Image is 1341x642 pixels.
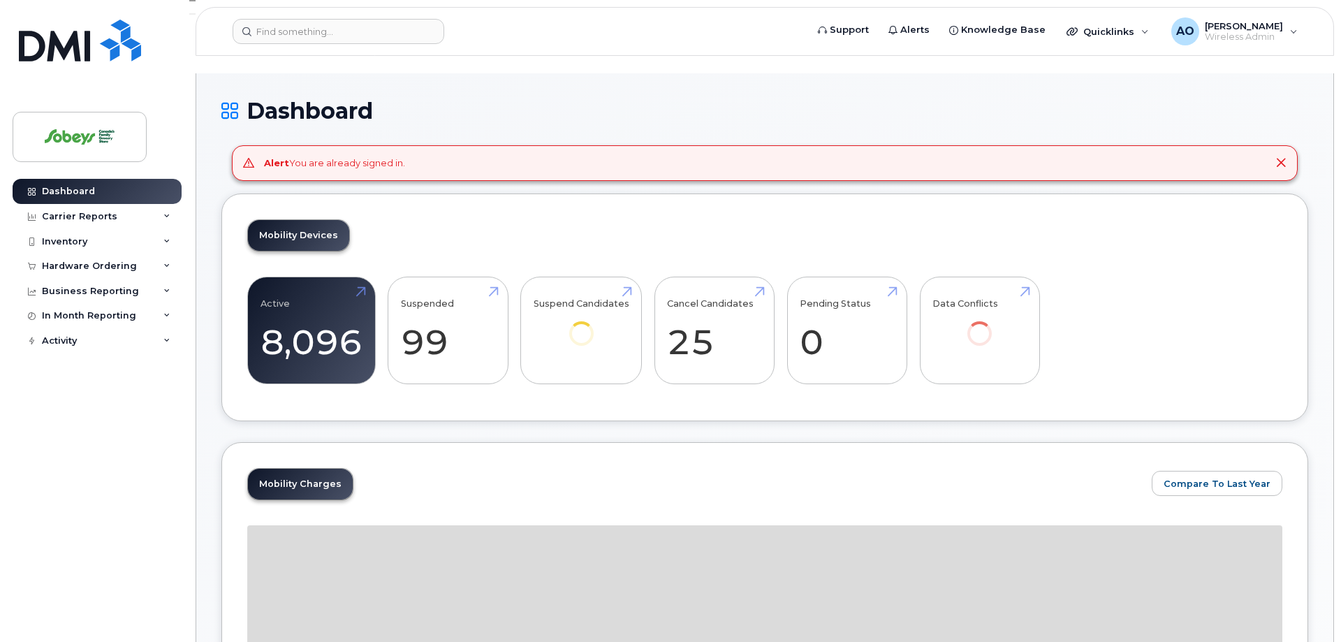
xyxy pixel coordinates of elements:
[401,284,495,377] a: Suspended 99
[248,469,353,499] a: Mobility Charges
[800,284,894,377] a: Pending Status 0
[534,284,629,365] a: Suspend Candidates
[932,284,1027,365] a: Data Conflicts
[264,156,405,170] div: You are already signed in.
[1152,471,1282,496] button: Compare To Last Year
[1164,477,1270,490] span: Compare To Last Year
[264,157,289,168] strong: Alert
[667,284,761,377] a: Cancel Candidates 25
[248,220,349,251] a: Mobility Devices
[221,99,1308,123] h1: Dashboard
[261,284,362,377] a: Active 8,096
